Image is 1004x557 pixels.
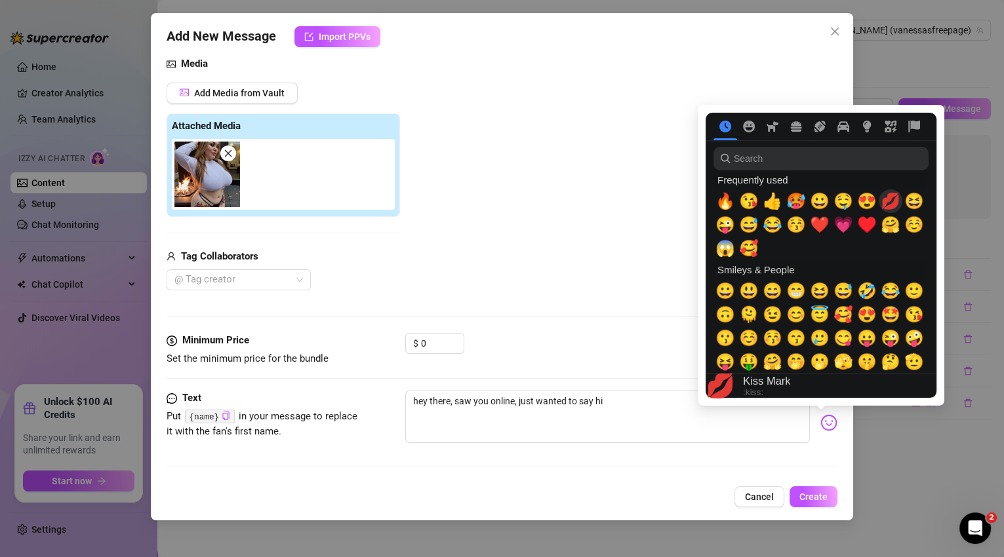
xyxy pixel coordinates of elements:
strong: Media [181,58,208,69]
span: picture [167,56,176,72]
span: user [167,249,176,265]
span: import [304,32,313,41]
span: Close [824,26,845,37]
span: Add New Message [167,26,276,47]
button: Add Media from Vault [167,83,298,104]
button: Cancel [734,486,784,507]
span: close [224,149,233,158]
span: Import PPVs [319,31,371,42]
textarea: hey there, saw you online, just wanted to say hi [405,391,811,443]
button: Close [824,21,845,42]
strong: Tag Collaborators [181,250,258,262]
span: Create [799,491,828,502]
span: picture [180,88,189,97]
button: Import PPVs [294,26,380,47]
img: media [174,142,240,207]
span: dollar [167,333,177,349]
span: message [167,391,177,406]
button: Click to Copy [222,412,230,421]
code: {name} [185,410,234,423]
strong: Attached Media [172,120,241,132]
span: 2 [986,512,997,523]
span: close [830,26,840,37]
span: Put in your message to replace it with the fan's first name. [167,410,358,438]
span: Cancel [745,491,774,502]
strong: Text [182,392,201,404]
span: Set the minimum price for the bundle [167,353,329,364]
span: copy [222,412,230,420]
img: svg%3e [820,414,837,431]
iframe: Intercom live chat [959,512,991,544]
span: Add Media from Vault [194,88,285,98]
strong: Minimum Price [182,334,249,346]
button: Create [790,486,837,507]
